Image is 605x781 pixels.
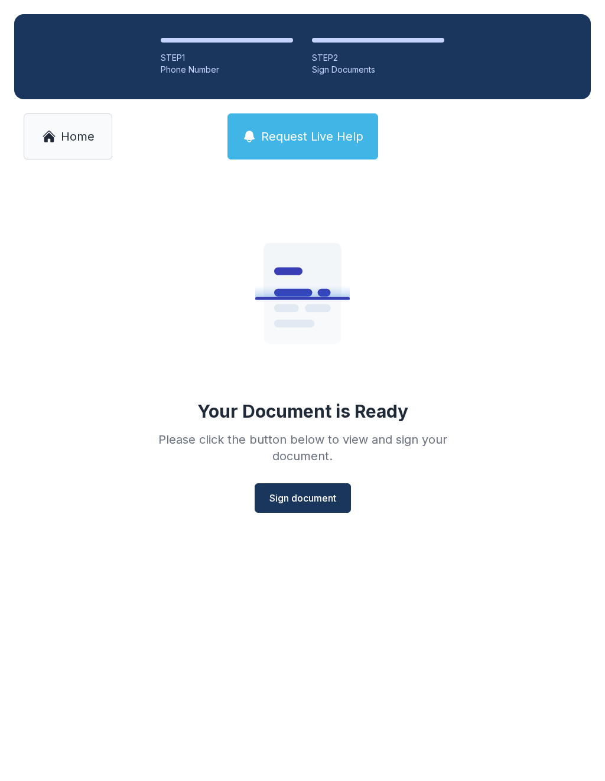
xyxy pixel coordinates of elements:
span: Request Live Help [261,128,363,145]
div: Please click the button below to view and sign your document. [132,431,473,464]
div: STEP 2 [312,52,444,64]
div: Your Document is Ready [197,401,408,422]
div: Sign Documents [312,64,444,76]
div: STEP 1 [161,52,293,64]
div: Phone Number [161,64,293,76]
span: Sign document [269,491,336,505]
span: Home [61,128,95,145]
